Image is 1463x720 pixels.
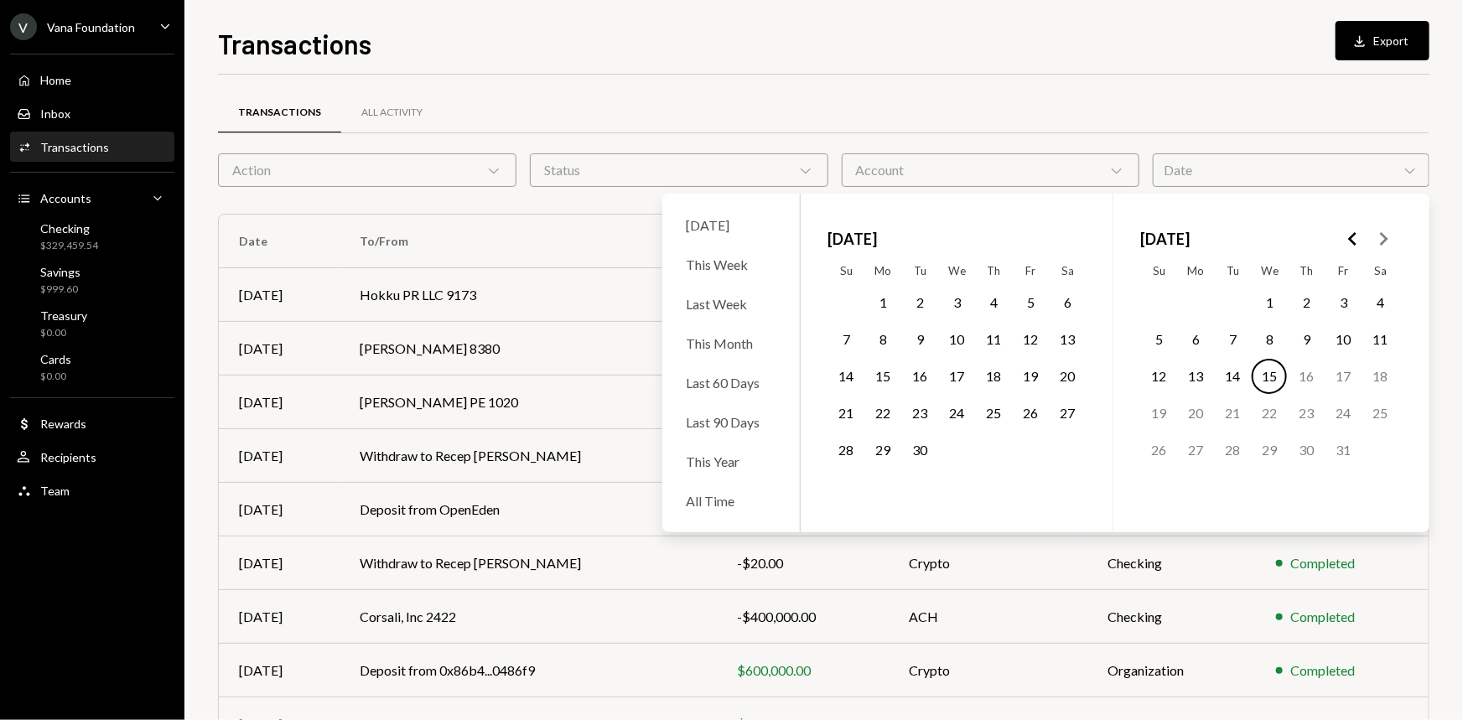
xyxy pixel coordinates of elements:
[340,590,717,644] td: Corsali, Inc 2422
[1362,257,1398,284] th: Saturday
[239,339,319,359] div: [DATE]
[889,590,1087,644] td: ACH
[40,221,98,236] div: Checking
[218,91,341,134] a: Transactions
[40,326,87,340] div: $0.00
[1252,285,1287,320] button: Wednesday, October 1st, 2025
[889,536,1087,590] td: Crypto
[1289,322,1324,357] button: Thursday, October 9th, 2025
[10,260,174,300] a: Savings$999.60
[40,308,87,323] div: Treasury
[1087,536,1256,590] td: Checking
[340,536,717,590] td: Withdraw to Recep [PERSON_NAME]
[1252,359,1287,394] button: Today, Wednesday, October 15th, 2025
[676,443,786,479] div: This Year
[340,215,717,268] th: To/From
[10,132,174,162] a: Transactions
[340,483,717,536] td: Deposit from OpenEden
[902,433,937,468] button: Tuesday, September 30th, 2025
[1251,257,1288,284] th: Wednesday
[1289,285,1324,320] button: Thursday, October 2nd, 2025
[1013,396,1048,431] button: Friday, September 26th, 2025
[1291,607,1356,627] div: Completed
[1049,257,1086,284] th: Saturday
[939,396,974,431] button: Wednesday, September 24th, 2025
[1215,322,1250,357] button: Tuesday, October 7th, 2025
[827,257,1086,505] table: September 2025
[939,322,974,357] button: Wednesday, September 10th, 2025
[864,257,901,284] th: Monday
[341,91,443,134] a: All Activity
[1362,359,1398,394] button: Saturday, October 18th, 2025
[1326,396,1361,431] button: Friday, October 24th, 2025
[239,446,319,466] div: [DATE]
[938,257,975,284] th: Wednesday
[902,396,937,431] button: Tuesday, September 23rd, 2025
[1215,433,1250,468] button: Tuesday, October 28th, 2025
[1336,21,1429,60] button: Export
[219,215,340,268] th: Date
[676,365,786,401] div: Last 60 Days
[361,106,423,120] div: All Activity
[10,13,37,40] div: V
[1338,224,1368,254] button: Go to the Previous Month
[902,285,937,320] button: Tuesday, September 2nd, 2025
[1288,257,1325,284] th: Thursday
[239,660,319,681] div: [DATE]
[239,553,319,573] div: [DATE]
[676,483,786,519] div: All Time
[239,285,319,305] div: [DATE]
[976,285,1011,320] button: Thursday, September 4th, 2025
[1362,285,1398,320] button: Saturday, October 4th, 2025
[828,359,864,394] button: Sunday, September 14th, 2025
[1214,257,1251,284] th: Tuesday
[40,450,96,464] div: Recipients
[10,303,174,344] a: Treasury$0.00
[1013,359,1048,394] button: Friday, September 19th, 2025
[1291,660,1356,681] div: Completed
[340,322,717,376] td: [PERSON_NAME] 8380
[676,404,786,440] div: Last 90 Days
[1289,433,1324,468] button: Thursday, October 30th, 2025
[1140,257,1398,505] table: October 2025
[40,282,80,297] div: $999.60
[1252,433,1287,468] button: Wednesday, October 29th, 2025
[1153,153,1429,187] div: Date
[40,239,98,253] div: $329,459.54
[738,660,869,681] div: $600,000.00
[939,359,974,394] button: Wednesday, September 17th, 2025
[1368,224,1398,254] button: Go to the Next Month
[1326,285,1361,320] button: Friday, October 3rd, 2025
[1012,257,1049,284] th: Friday
[828,322,864,357] button: Sunday, September 7th, 2025
[975,257,1012,284] th: Thursday
[827,220,877,257] span: [DATE]
[865,285,900,320] button: Monday, September 1st, 2025
[1141,433,1176,468] button: Sunday, October 26th, 2025
[865,322,900,357] button: Monday, September 8th, 2025
[40,191,91,205] div: Accounts
[239,500,319,520] div: [DATE]
[902,359,937,394] button: Tuesday, September 16th, 2025
[40,370,71,384] div: $0.00
[1141,359,1176,394] button: Sunday, October 12th, 2025
[865,433,900,468] button: Monday, September 29th, 2025
[1013,285,1048,320] button: Friday, September 5th, 2025
[1050,359,1085,394] button: Saturday, September 20th, 2025
[1087,590,1256,644] td: Checking
[10,408,174,438] a: Rewards
[40,417,86,431] div: Rewards
[10,442,174,472] a: Recipients
[676,325,786,361] div: This Month
[1178,433,1213,468] button: Monday, October 27th, 2025
[10,216,174,256] a: Checking$329,459.54
[218,153,516,187] div: Action
[1141,322,1176,357] button: Sunday, October 5th, 2025
[1050,396,1085,431] button: Saturday, September 27th, 2025
[1326,322,1361,357] button: Friday, October 10th, 2025
[340,429,717,483] td: Withdraw to Recep [PERSON_NAME]
[40,265,80,279] div: Savings
[1291,553,1356,573] div: Completed
[340,376,717,429] td: [PERSON_NAME] PE 1020
[1140,220,1190,257] span: [DATE]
